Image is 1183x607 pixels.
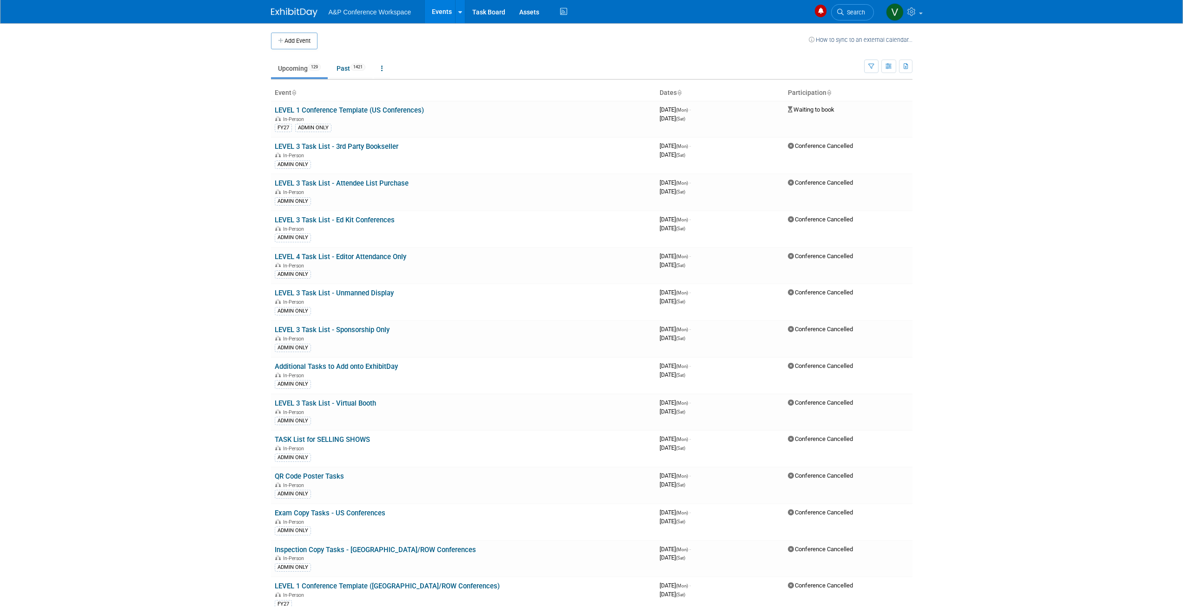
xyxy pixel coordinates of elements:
span: Conference Cancelled [788,435,853,442]
span: [DATE] [660,591,685,598]
span: - [689,179,691,186]
a: Sort by Start Date [677,89,681,96]
span: (Mon) [676,144,688,149]
span: Conference Cancelled [788,216,853,223]
img: In-Person Event [275,373,281,377]
span: - [689,509,691,516]
span: [DATE] [660,371,685,378]
span: In-Person [283,116,307,122]
span: - [689,216,691,223]
span: - [689,106,691,113]
img: In-Person Event [275,116,281,121]
span: [DATE] [660,225,685,232]
span: Conference Cancelled [788,399,853,406]
span: In-Person [283,226,307,232]
span: [DATE] [660,142,691,149]
img: In-Person Event [275,299,281,304]
div: ADMIN ONLY [275,160,311,169]
a: LEVEL 4 Task List - Editor Attendance Only [275,253,406,261]
span: (Mon) [676,180,688,186]
img: In-Person Event [275,482,281,487]
img: In-Person Event [275,409,281,414]
span: - [689,435,691,442]
span: [DATE] [660,362,691,369]
span: (Mon) [676,510,688,515]
span: In-Person [283,519,307,525]
span: (Sat) [676,263,685,268]
span: - [689,399,691,406]
span: (Sat) [676,482,685,487]
span: In-Person [283,336,307,342]
div: FY27 [275,124,292,132]
a: How to sync to an external calendar... [809,36,912,43]
span: Conference Cancelled [788,582,853,589]
div: ADMIN ONLY [275,563,311,572]
a: LEVEL 3 Task List - Ed Kit Conferences [275,216,395,224]
img: In-Person Event [275,592,281,597]
span: [DATE] [660,408,685,415]
div: ADMIN ONLY [275,307,311,315]
span: [DATE] [660,298,685,305]
span: In-Person [283,482,307,488]
span: - [689,142,691,149]
span: (Sat) [676,226,685,231]
img: In-Person Event [275,153,281,157]
span: Conference Cancelled [788,253,853,260]
span: [DATE] [660,253,691,260]
img: In-Person Event [275,336,281,340]
span: (Sat) [676,373,685,378]
span: [DATE] [660,399,691,406]
span: Conference Cancelled [788,142,853,149]
span: (Sat) [676,446,685,451]
span: Search [844,9,865,16]
span: In-Person [283,446,307,452]
div: ADMIN ONLY [275,454,311,462]
span: In-Person [283,373,307,379]
div: ADMIN ONLY [275,527,311,535]
span: (Mon) [676,400,688,406]
span: In-Person [283,409,307,415]
span: (Sat) [676,299,685,304]
span: [DATE] [660,509,691,516]
span: [DATE] [660,188,685,195]
span: [DATE] [660,151,685,158]
span: (Sat) [676,555,685,560]
a: LEVEL 3 Task List - Unmanned Display [275,289,394,297]
button: Add Event [271,33,317,49]
img: In-Person Event [275,555,281,560]
a: Upcoming129 [271,60,328,77]
span: - [689,253,691,260]
span: [DATE] [660,481,685,488]
span: [DATE] [660,179,691,186]
img: In-Person Event [275,519,281,524]
span: Conference Cancelled [788,326,853,333]
div: ADMIN ONLY [295,124,331,132]
a: Sort by Event Name [291,89,296,96]
span: - [689,546,691,553]
div: ADMIN ONLY [275,270,311,279]
img: ExhibitDay [271,8,317,17]
a: Exam Copy Tasks - US Conferences [275,509,385,517]
span: (Sat) [676,116,685,121]
a: LEVEL 3 Task List - Virtual Booth [275,399,376,407]
span: [DATE] [660,106,691,113]
span: Conference Cancelled [788,179,853,186]
span: - [689,326,691,333]
img: In-Person Event [275,189,281,194]
span: A&P Conference Workspace [329,8,411,16]
span: (Mon) [676,547,688,552]
span: (Mon) [676,583,688,588]
img: Veronica Dove [886,3,904,21]
span: (Sat) [676,592,685,597]
span: [DATE] [660,115,685,122]
div: ADMIN ONLY [275,344,311,352]
span: (Mon) [676,474,688,479]
span: Conference Cancelled [788,362,853,369]
span: [DATE] [660,518,685,525]
a: TASK List for SELLING SHOWS [275,435,370,444]
th: Participation [784,85,912,101]
img: In-Person Event [275,226,281,231]
span: [DATE] [660,546,691,553]
span: 1421 [350,64,365,71]
span: In-Person [283,299,307,305]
